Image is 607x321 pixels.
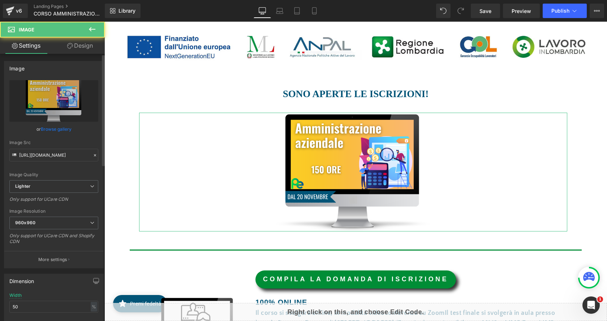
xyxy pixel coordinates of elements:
[38,256,67,263] p: More settings
[254,4,271,18] a: Desktop
[19,27,34,32] span: Image
[151,249,352,267] a: COMPILA LA DOMANDA DI ISCRIZIONE
[15,220,35,225] b: 960x960
[551,8,569,14] span: Publish
[306,4,323,18] a: Mobile
[543,4,587,18] button: Publish
[582,296,600,314] iframe: Intercom live chat
[9,233,98,249] div: Only support for UCare CDN and Shopify CDN
[9,149,98,161] input: Link
[15,183,30,189] b: Lighter
[9,196,98,207] div: Only support for UCare CDN
[14,6,23,16] div: v6
[288,4,306,18] a: Tablet
[9,172,98,177] div: Image Quality
[9,61,25,71] div: Image
[9,140,98,145] div: Image Src
[178,67,324,78] font: SONO APERTE LE ISCRIZIONI!
[54,38,106,54] a: Design
[453,4,468,18] button: Redo
[91,302,97,312] div: %
[3,4,28,18] a: v6
[34,4,117,9] a: Landing Pages
[512,7,531,15] span: Preview
[9,301,98,313] input: auto
[159,254,344,261] font: COMPILA LA DOMANDA DI ISCRIZIONE
[590,4,604,18] button: More
[105,4,141,18] a: New Library
[9,293,22,298] div: Width
[479,7,491,15] span: Save
[9,209,98,214] div: Image Resolution
[119,8,135,14] span: Library
[34,11,103,17] span: CORSO AMMINISTRAZIONE AZIENDALE
[436,4,451,18] button: Undo
[41,123,72,135] a: Browse gallery
[503,4,540,18] a: Preview
[271,4,288,18] a: Laptop
[597,296,603,302] span: 1
[9,274,34,284] div: Dimension
[9,125,98,133] div: or
[4,251,103,268] button: More settings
